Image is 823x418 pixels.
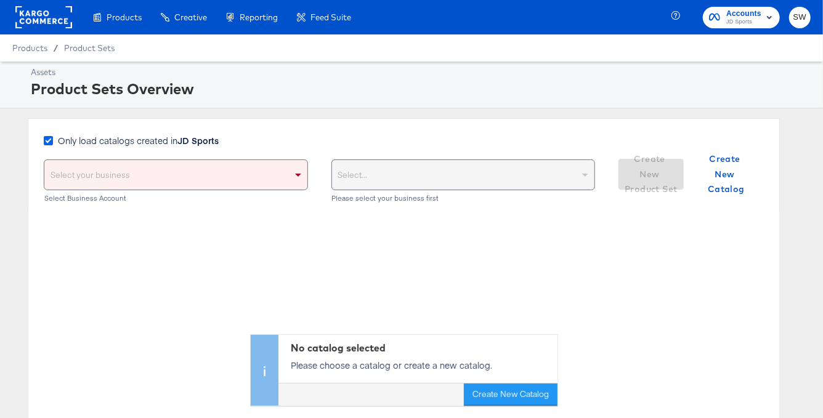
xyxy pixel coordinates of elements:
p: Please choose a catalog or create a new catalog. [291,359,551,371]
span: SW [794,10,806,25]
span: Products [12,43,47,53]
div: Select Business Account [44,194,308,203]
span: Reporting [240,12,278,22]
span: JD Sports [726,17,761,27]
span: Only load catalogs created in [58,134,219,147]
strong: JD Sports [177,134,219,147]
button: SW [789,7,811,28]
button: AccountsJD Sports [703,7,780,28]
span: Feed Suite [310,12,351,22]
button: Create New Catalog [694,159,759,190]
span: Products [107,12,142,22]
span: Accounts [726,7,761,20]
span: Create New Catalog [699,151,754,197]
div: No catalog selected [291,341,551,355]
div: Assets [31,66,808,78]
span: Creative [174,12,207,22]
div: Select... [332,160,595,190]
div: Select your business [44,160,307,190]
div: Product Sets Overview [31,78,808,99]
a: Product Sets [64,43,115,53]
div: Please select your business first [331,194,596,203]
span: / [47,43,64,53]
button: Create New Catalog [464,384,557,406]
